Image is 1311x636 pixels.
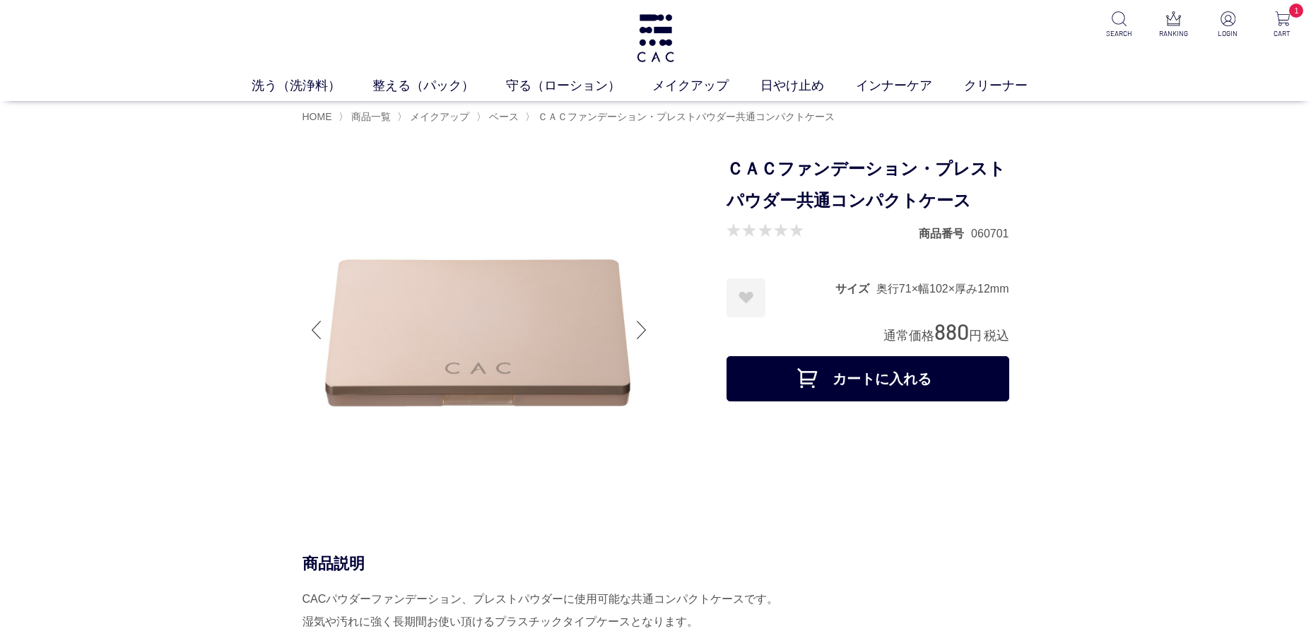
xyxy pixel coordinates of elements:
a: RANKING [1156,11,1191,39]
button: カートに入れる [727,356,1009,401]
a: 商品一覧 [348,111,391,122]
span: 円 [969,329,982,343]
span: 商品一覧 [351,111,391,122]
span: 1 [1289,4,1303,18]
li: 〉 [339,110,394,124]
div: 商品説明 [302,553,1009,574]
p: CART [1265,28,1300,39]
li: 〉 [397,110,473,124]
li: 〉 [476,110,522,124]
dd: 060701 [971,226,1009,241]
a: メイクアップ [652,76,760,95]
a: ベース [486,111,519,122]
span: ベース [489,111,519,122]
a: HOME [302,111,332,122]
h1: ＣＡＣファンデーション・プレストパウダー共通コンパクトケース [727,153,1009,217]
span: 880 [934,318,969,344]
p: LOGIN [1211,28,1245,39]
li: 〉 [525,110,838,124]
p: SEARCH [1102,28,1136,39]
span: 税込 [984,329,1009,343]
img: logo [635,14,676,62]
dd: 奥行71×幅102×厚み12mm [876,281,1009,296]
a: 洗う（洗浄料） [252,76,372,95]
a: SEARCH [1102,11,1136,39]
img: ＣＡＣファンデーション・プレストパウダー共通コンパクトケース [302,153,656,507]
p: RANKING [1156,28,1191,39]
span: メイクアップ [410,111,469,122]
span: ＣＡＣファンデーション・プレストパウダー共通コンパクトケース [538,111,835,122]
dt: 商品番号 [919,226,971,241]
a: 1 CART [1265,11,1300,39]
a: ＣＡＣファンデーション・プレストパウダー共通コンパクトケース [535,111,835,122]
a: 日やけ止め [760,76,856,95]
a: メイクアップ [407,111,469,122]
dt: サイズ [835,281,876,296]
a: 整える（パック） [372,76,506,95]
a: クリーナー [964,76,1059,95]
a: 守る（ローション） [506,76,652,95]
span: 通常価格 [883,329,934,343]
a: お気に入りに登録する [727,278,765,317]
a: LOGIN [1211,11,1245,39]
a: インナーケア [856,76,964,95]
